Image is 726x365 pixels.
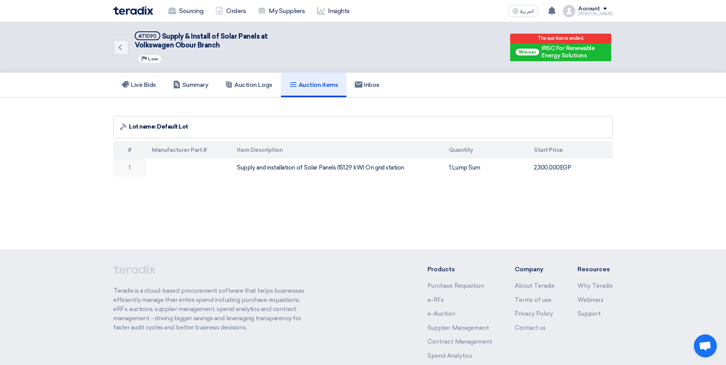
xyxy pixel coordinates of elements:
[225,81,272,89] h5: Auction Logs
[209,3,252,20] a: Orders
[578,282,613,289] a: Why Teradix
[578,310,601,317] a: Support
[515,310,553,317] a: Privacy Policy
[113,141,146,159] th: #
[537,35,584,42] div: The auction is ended.
[113,159,146,177] td: 1
[146,141,231,159] th: Manufacturer Part #
[113,6,153,15] img: Teradix logo
[217,73,281,97] a: Auction Logs
[148,56,158,62] span: Low
[427,282,484,289] a: Purchase Requisition
[289,81,338,89] h5: Auction items
[578,265,613,274] li: Resources
[355,81,380,89] h5: Inbox
[162,3,209,20] a: Sourcing
[578,297,604,303] a: Webinars
[427,265,492,274] li: Products
[427,338,492,345] a: Contract Management
[528,159,613,177] td: 2,300,000
[520,9,534,14] span: العربية
[427,352,472,359] a: Spend Analytics
[346,73,388,97] a: Inbox
[231,159,443,177] td: Supply and installation of Solar Panels (151.29 kW) On grid station
[165,73,217,97] a: Summary
[122,81,156,89] h5: Live Bids
[113,286,313,332] p: Teradix is a cloud-based procurement software that helps businesses efficiently manage their enti...
[563,5,575,17] img: profile_test.png
[694,334,717,357] a: Open chat
[515,48,540,56] span: Winner
[542,45,608,60] div: IRSC For Renewable Energy Solutions
[528,141,613,159] th: Start Price
[135,31,303,50] h5: Supply & Install of Solar Panels at Volkswagen Obour Branch
[427,297,444,303] a: e-RFx
[560,164,571,171] span: egp
[508,5,538,17] button: العربية
[578,12,613,16] div: [PERSON_NAME]
[135,32,268,49] span: Supply & Install of Solar Panels at Volkswagen Obour Branch
[443,141,528,159] th: Quantity
[139,34,157,39] div: #71090
[515,265,555,274] li: Company
[231,141,443,159] th: Item Description
[578,6,600,12] div: Account
[311,3,356,20] a: Insights
[443,159,528,177] td: 1 Lump Sum
[173,81,209,89] h5: Summary
[252,3,311,20] a: My Suppliers
[515,324,546,331] a: Contact us
[515,297,551,303] a: Terms of use
[427,310,455,317] a: e-Auction
[427,324,489,331] a: Supplier Management
[515,282,555,289] a: About Teradix
[281,73,347,97] a: Auction items
[113,73,165,97] a: Live Bids
[129,122,188,131] span: Lot name: Default Lot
